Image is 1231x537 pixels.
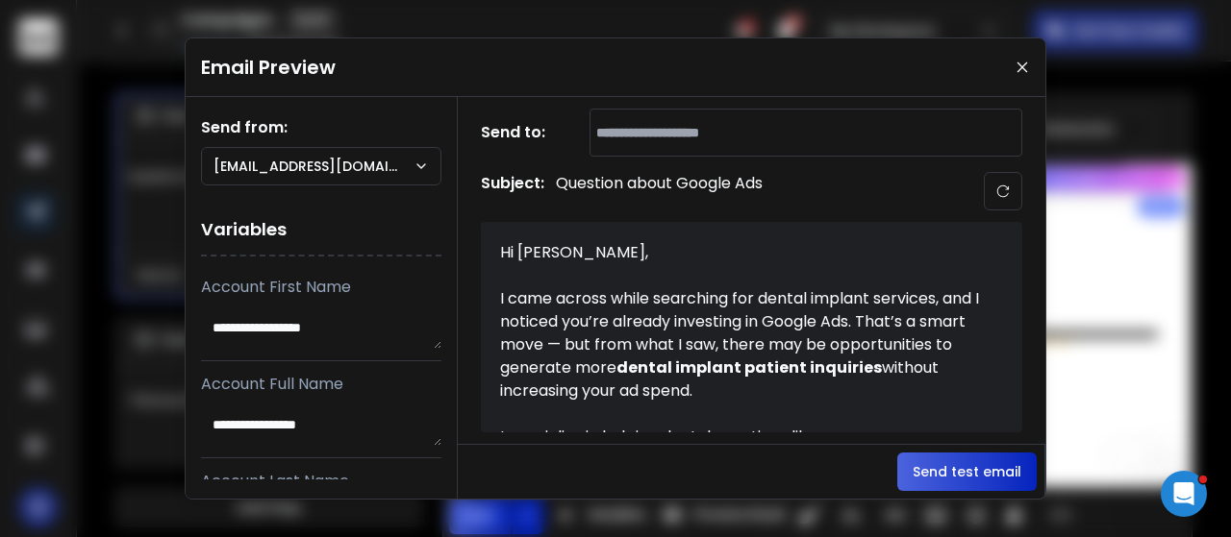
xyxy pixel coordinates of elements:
[616,356,882,378] strong: dental implant patient inquiries
[201,470,441,493] p: Account Last Name
[201,116,441,139] h1: Send from:
[500,426,981,449] p: I specialize in helping dental practices like:
[201,373,441,396] p: Account Full Name
[481,172,544,210] h1: Subject:
[481,121,558,144] h1: Send to:
[1161,471,1207,517] iframe: Intercom live chat
[201,205,441,256] h1: Variables
[500,287,981,403] p: I came across while searching for dental implant services, and I noticed you’re already investing...
[201,54,336,81] h1: Email Preview
[500,241,981,264] p: Hi [PERSON_NAME],
[556,172,763,210] p: Question about Google Ads
[897,452,1037,491] button: Send test email
[201,276,441,299] p: Account First Name
[214,157,414,176] p: [EMAIL_ADDRESS][DOMAIN_NAME]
